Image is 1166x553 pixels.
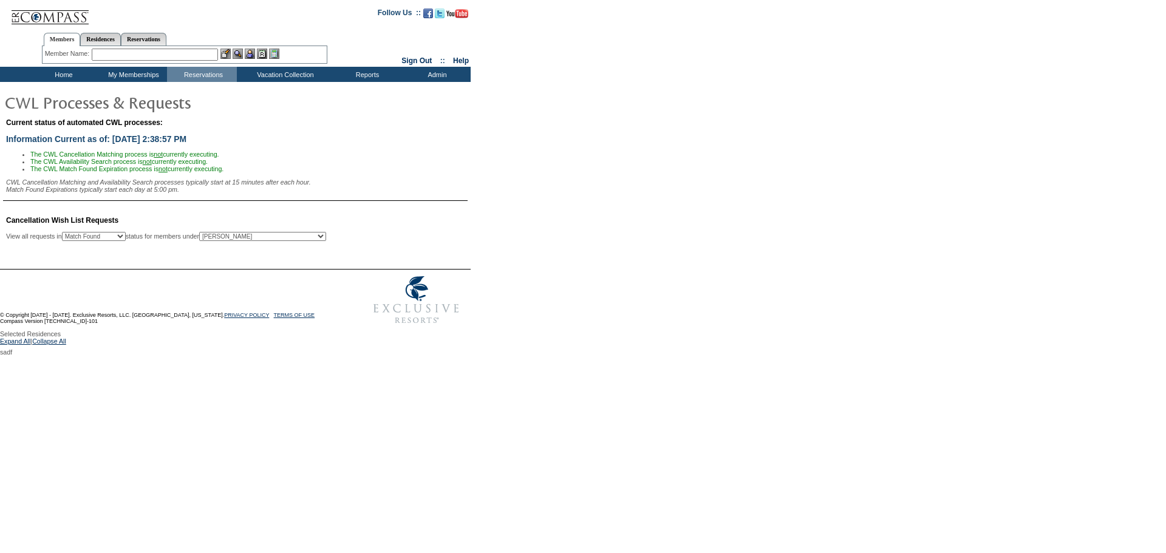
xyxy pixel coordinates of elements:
img: View [233,49,243,59]
a: TERMS OF USE [274,312,315,318]
a: Reservations [121,33,166,46]
td: Reservations [167,67,237,82]
a: Members [44,33,81,46]
a: PRIVACY POLICY [224,312,269,318]
td: My Memberships [97,67,167,82]
img: Reservations [257,49,267,59]
td: Admin [401,67,471,82]
a: Help [453,56,469,65]
a: Follow us on Twitter [435,12,445,19]
div: View all requests in status for members under [6,232,326,241]
img: b_edit.gif [220,49,231,59]
span: Cancellation Wish List Requests [6,216,118,225]
img: Impersonate [245,49,255,59]
span: The CWL Cancellation Matching process is currently executing. [30,151,219,158]
a: Sign Out [401,56,432,65]
div: Member Name: [45,49,92,59]
img: Become our fan on Facebook [423,8,433,18]
span: Information Current as of: [DATE] 2:38:57 PM [6,134,186,144]
img: Follow us on Twitter [435,8,445,18]
span: The CWL Match Found Expiration process is currently executing. [30,165,223,172]
img: b_calculator.gif [269,49,279,59]
u: not [154,151,163,158]
img: Subscribe to our YouTube Channel [446,9,468,18]
td: Home [27,67,97,82]
a: Collapse All [32,338,66,348]
a: Become our fan on Facebook [423,12,433,19]
u: not [159,165,168,172]
td: Follow Us :: [378,7,421,22]
div: CWL Cancellation Matching and Availability Search processes typically start at 15 minutes after e... [6,178,468,193]
td: Reports [331,67,401,82]
a: Residences [80,33,121,46]
td: Vacation Collection [237,67,331,82]
u: not [143,158,152,165]
span: :: [440,56,445,65]
span: Current status of automated CWL processes: [6,118,163,127]
a: Subscribe to our YouTube Channel [446,12,468,19]
img: Exclusive Resorts [362,270,471,330]
span: The CWL Availability Search process is currently executing. [30,158,208,165]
